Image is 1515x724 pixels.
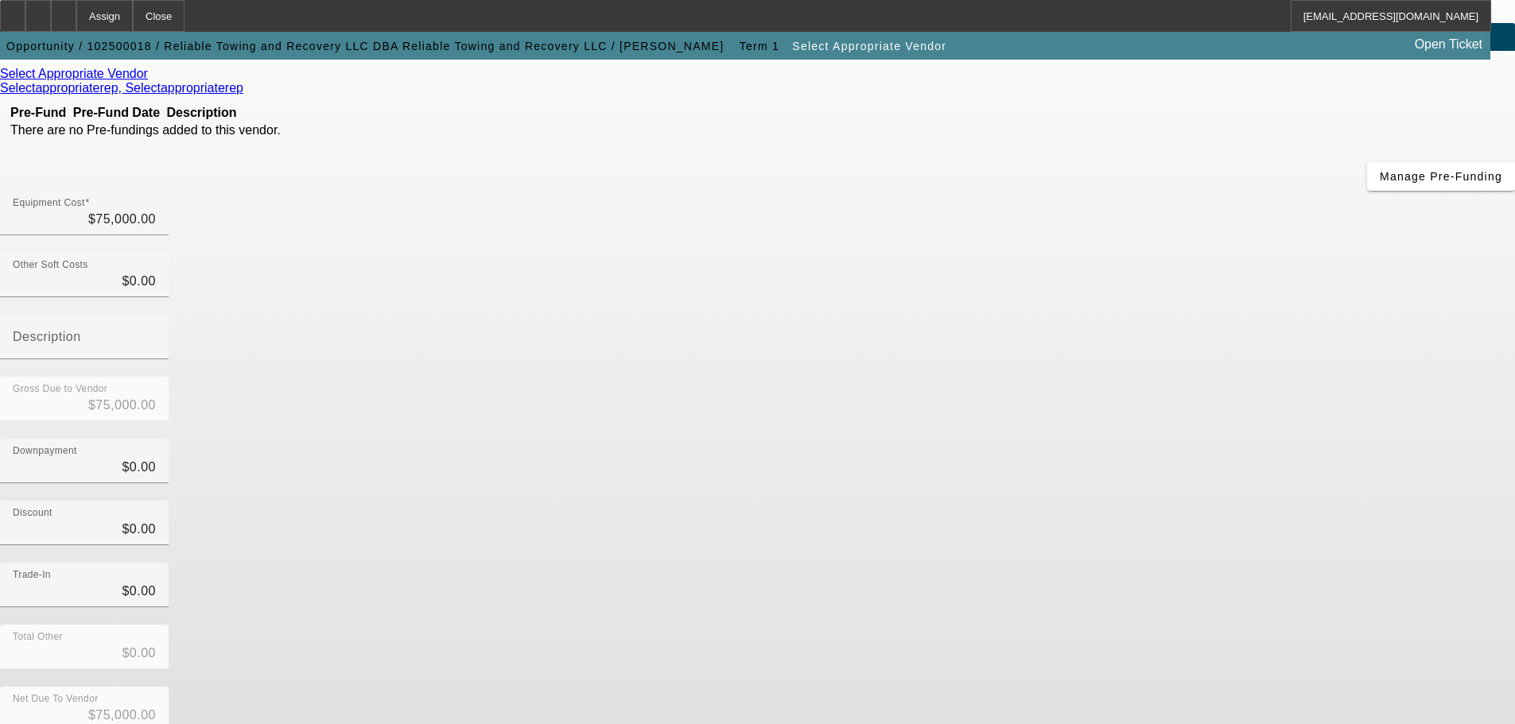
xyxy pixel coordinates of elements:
span: Opportunity / 102500018 / Reliable Towing and Recovery LLC DBA Reliable Towing and Recovery LLC /... [6,40,724,52]
th: Pre-Fund [10,105,67,121]
mat-label: Description [13,330,81,343]
button: Select Appropriate Vendor [788,32,950,60]
span: Manage Pre-Funding [1380,170,1502,183]
mat-label: Net Due To Vendor [13,694,99,704]
mat-label: Gross Due to Vendor [13,384,107,394]
mat-label: Trade-In [13,570,51,580]
button: Term 1 [734,32,785,60]
mat-label: Equipment Cost [13,198,85,208]
mat-label: Downpayment [13,446,77,456]
td: There are no Pre-fundings added to this vendor. [10,122,395,138]
span: Select Appropriate Vendor [792,40,946,52]
a: Open Ticket [1408,31,1489,58]
mat-label: Other Soft Costs [13,260,88,270]
mat-label: Total Other [13,632,63,642]
mat-label: Discount [13,508,52,518]
button: Manage Pre-Funding [1367,162,1515,191]
th: Description [166,105,396,121]
th: Pre-Fund Date [68,105,164,121]
span: Term 1 [740,40,779,52]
